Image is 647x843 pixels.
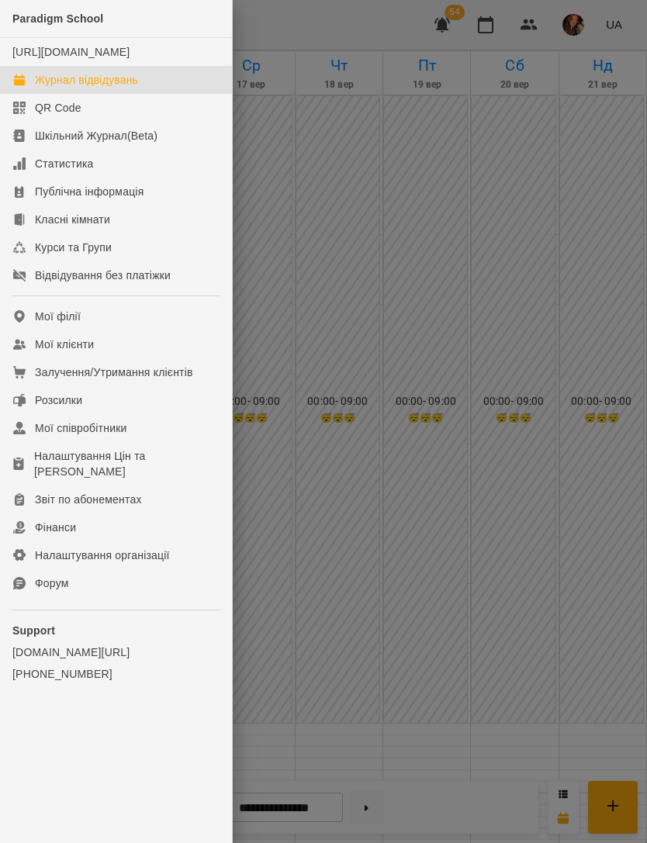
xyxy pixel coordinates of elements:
[12,623,220,638] p: Support
[35,575,69,591] div: Форум
[35,240,112,255] div: Курси та Групи
[35,492,142,507] div: Звіт по абонементах
[35,520,76,535] div: Фінанси
[35,128,157,143] div: Шкільний Журнал(Beta)
[35,72,138,88] div: Журнал відвідувань
[35,392,82,408] div: Розсилки
[12,644,220,660] a: [DOMAIN_NAME][URL]
[35,100,81,116] div: QR Code
[12,12,103,25] span: Paradigm School
[35,309,81,324] div: Мої філії
[35,156,94,171] div: Статистика
[35,212,110,227] div: Класні кімнати
[35,268,171,283] div: Відвідування без платіжки
[35,548,170,563] div: Налаштування організації
[35,364,193,380] div: Залучення/Утримання клієнтів
[35,337,94,352] div: Мої клієнти
[35,184,144,199] div: Публічна інформація
[34,448,220,479] div: Налаштування Цін та [PERSON_NAME]
[12,46,130,58] a: [URL][DOMAIN_NAME]
[35,420,127,436] div: Мої співробітники
[12,666,220,682] a: [PHONE_NUMBER]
